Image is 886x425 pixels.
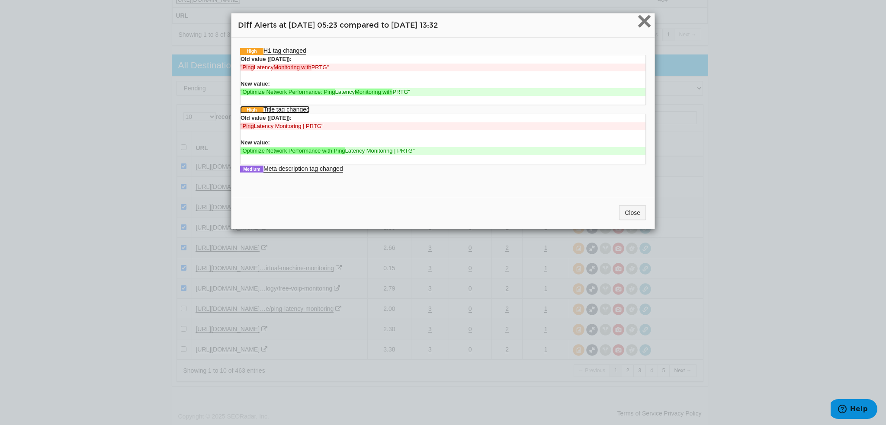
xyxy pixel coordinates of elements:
[240,48,263,55] span: High
[241,115,292,121] strong: Old value ([DATE]):
[241,147,345,154] strong: "Optimize Network Performance with Ping
[240,107,263,114] span: High
[619,205,646,220] button: Close
[273,64,311,70] strong: Monitoring with
[241,80,270,87] strong: New value:
[241,88,645,96] ins: Latency PRTG"
[241,122,645,131] del: Latency Monitoring | PRTG"
[241,147,645,155] ins: Latency Monitoring | PRTG"
[241,139,270,146] strong: New value:
[240,106,310,113] a: HighTitle tag changed
[241,56,292,62] strong: Old value ([DATE]):
[241,64,645,72] del: Latency PRTG"
[831,399,877,421] iframe: Opens a widget where you can find more information
[238,20,648,31] h4: Diff Alerts at [DATE] 05:23 compared to [DATE] 13:32
[240,165,343,173] a: MediumMeta description tag changed
[637,14,652,31] button: Close
[241,89,335,95] strong: "Optimize Network Performance: Ping
[241,123,254,129] strong: "Ping
[355,89,392,95] strong: Monitoring with
[240,47,306,54] a: HighH1 tag changed
[240,166,263,173] span: Medium
[241,64,254,70] strong: "Ping
[637,6,652,35] span: ×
